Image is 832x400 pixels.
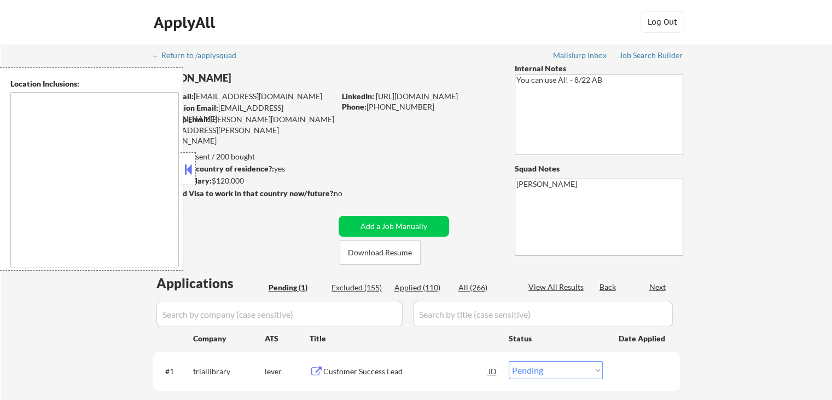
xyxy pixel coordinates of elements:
div: [EMAIL_ADDRESS][DOMAIN_NAME] [154,102,335,124]
strong: Phone: [342,102,366,111]
div: Applications [156,277,265,290]
div: Mailslurp Inbox [553,52,608,59]
div: Excluded (155) [331,282,386,293]
div: Pending (1) [269,282,323,293]
div: [PHONE_NUMBER] [342,101,497,112]
div: Status [509,328,603,348]
div: [EMAIL_ADDRESS][DOMAIN_NAME] [154,91,335,102]
a: Mailslurp Inbox [553,51,608,62]
input: Search by company (case sensitive) [156,301,403,327]
div: Squad Notes [515,163,683,174]
div: Location Inclusions: [10,78,179,89]
div: ATS [265,333,310,344]
div: 110 sent / 200 bought [153,151,335,162]
div: Internal Notes [515,63,683,74]
button: Download Resume [340,240,421,265]
div: Back [600,282,617,293]
div: Next [649,282,667,293]
div: Date Applied [619,333,667,344]
button: Add a Job Manually [339,216,449,237]
div: View All Results [528,282,587,293]
strong: Can work in country of residence?: [153,164,274,173]
div: All (266) [458,282,513,293]
div: JD [487,361,498,381]
div: Title [310,333,498,344]
div: [PERSON_NAME] [153,71,378,85]
div: yes [153,163,331,174]
strong: LinkedIn: [342,92,374,101]
div: ApplyAll [154,13,218,32]
strong: Will need Visa to work in that country now/future?: [153,188,335,198]
a: [URL][DOMAIN_NAME] [376,92,458,101]
div: ← Return to /applysquad [152,52,247,59]
div: Company [193,333,265,344]
div: Customer Success Lead [323,366,488,377]
div: Applied (110) [394,282,449,293]
div: $120,000 [153,175,335,186]
input: Search by title (case sensitive) [413,301,673,327]
div: Job Search Builder [619,52,683,59]
div: no [334,188,365,199]
a: ← Return to /applysquad [152,51,247,62]
div: lever [265,366,310,377]
div: [PERSON_NAME][DOMAIN_NAME][EMAIL_ADDRESS][PERSON_NAME][DOMAIN_NAME] [153,114,335,146]
div: #1 [165,366,184,377]
div: triallibrary [193,366,265,377]
button: Log Out [641,11,684,33]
